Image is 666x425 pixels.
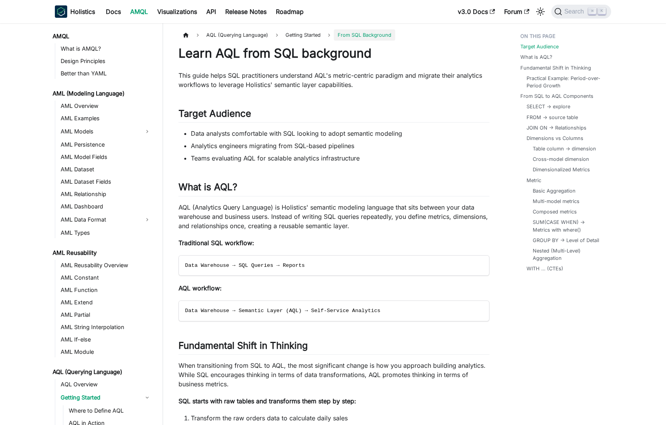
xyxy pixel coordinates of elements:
strong: SQL starts with raw tables and transforms them step by step: [178,397,356,405]
a: AML (Modeling Language) [50,88,154,99]
a: Docs [101,5,126,18]
button: Expand sidebar category 'AML Models' [140,125,154,138]
span: Search [562,8,589,15]
li: Analytics engineers migrating from SQL-based pipelines [191,141,489,150]
li: Transform the raw orders data to calculate daily sales [191,413,489,423]
a: AMQL [50,31,154,42]
a: AML Model Fields [58,152,154,162]
strong: Traditional SQL workflow: [178,239,254,247]
a: Dimensionalized Metrics [533,166,590,173]
a: GROUP BY -> Level of Detail [533,237,599,244]
img: Holistics [55,5,67,18]
a: AQL Overview [58,379,154,390]
a: What is AQL? [520,53,552,61]
a: AQL (Querying Language) [50,367,154,377]
a: Getting Started [282,29,325,41]
a: Table column -> dimension [533,145,596,152]
a: Forum [499,5,534,18]
h1: Learn AQL from SQL background [178,46,489,61]
kbd: ⌘ [588,8,596,15]
p: AQL (Analytics Query Language) is Holistics' semantic modeling language that sits between your da... [178,203,489,230]
a: AML Function [58,285,154,295]
h2: Fundamental Shift in Thinking [178,340,489,355]
a: Target Audience [520,43,559,50]
a: AML Extend [58,297,154,308]
a: Metric [527,177,541,184]
a: Roadmap [271,5,308,18]
a: AML Partial [58,309,154,320]
a: AML Constant [58,272,154,283]
a: AML Overview [58,101,154,111]
a: API [202,5,221,18]
a: WITH … (CTEs) [527,265,563,272]
a: AML Reusability [50,247,154,258]
a: Basic Aggregation [533,187,576,195]
a: SUM(CASE WHEN) -> Metrics with where() [533,218,600,233]
a: AML Reusability Overview [58,260,154,271]
a: What is AMQL? [58,43,154,54]
a: AML String Interpolation [58,322,154,333]
a: Cross-model dimension [533,155,589,163]
a: AML Dashboard [58,201,154,212]
h2: Target Audience [178,108,489,123]
li: Data analysts comfortable with SQL looking to adopt semantic modeling [191,129,489,138]
a: v3.0 Docs [453,5,499,18]
a: AML Dataset [58,164,154,175]
a: Fundamental Shift in Thinking [520,64,591,72]
li: Teams evaluating AQL for scalable analytics infrastructure [191,154,489,163]
span: Data Warehouse → SQL Queries → Reports [185,263,305,268]
a: JOIN ON -> Relationships [527,124,586,131]
a: AML Types [58,227,154,238]
button: Search (Command+K) [551,5,611,19]
a: Better than YAML [58,68,154,79]
a: AMQL [126,5,153,18]
b: Holistics [70,7,95,16]
button: Collapse sidebar category 'Getting Started' [140,391,154,404]
p: When transitioning from SQL to AQL, the most significant change is how you approach building anal... [178,361,489,389]
a: AML Relationship [58,189,154,200]
a: HolisticsHolistics [55,5,95,18]
p: This guide helps SQL practitioners understand AQL's metric-centric paradigm and migrate their ana... [178,71,489,89]
span: From SQL Background [334,29,395,41]
a: Dimensions vs Columns [527,135,583,142]
a: Practical Example: Period-over-Period Growth [527,75,603,89]
a: AML Dataset Fields [58,176,154,187]
span: Data Warehouse → Semantic Layer (AQL) → Self-Service Analytics [185,308,381,314]
a: Getting Started [58,391,140,404]
a: AML Module [58,346,154,357]
h2: What is AQL? [178,181,489,196]
a: FROM -> source table [527,114,578,121]
a: Nested (Multi-Level) Aggregation [533,247,600,262]
a: Release Notes [221,5,271,18]
kbd: K [598,8,606,15]
a: Composed metrics [533,208,577,215]
a: AML If-else [58,334,154,345]
a: AML Examples [58,113,154,124]
a: Design Principles [58,56,154,67]
a: Home page [178,29,193,41]
a: SELECT -> explore [527,103,570,110]
nav: Docs sidebar [47,23,163,425]
strong: AQL workflow: [178,284,222,292]
a: AML Data Format [58,213,140,226]
a: AML Persistence [58,139,154,150]
a: Where to Define AQL [66,405,154,416]
button: Expand sidebar category 'AML Data Format' [140,213,154,226]
span: Getting Started [285,32,321,38]
button: Switch between dark and light mode (currently light mode) [534,5,547,18]
a: Visualizations [153,5,202,18]
a: Multi-model metrics [533,198,579,205]
nav: Breadcrumbs [178,29,489,41]
a: From SQL to AQL Components [520,92,593,100]
span: AQL (Querying Language) [202,29,272,41]
a: AML Models [58,125,140,138]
